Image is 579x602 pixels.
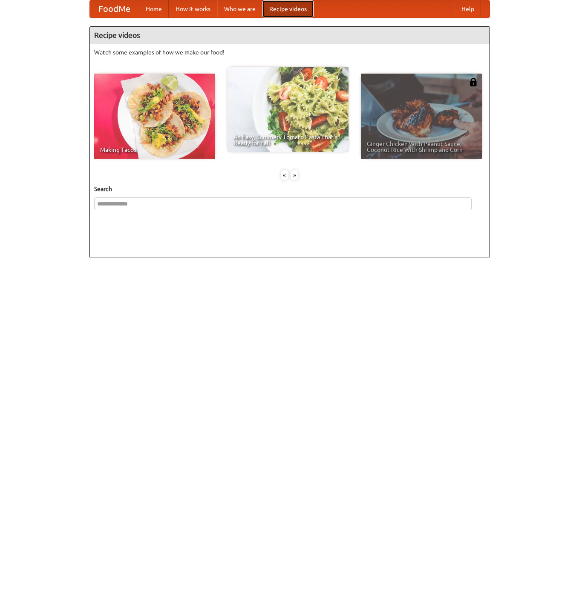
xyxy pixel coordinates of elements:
span: Making Tacos [100,147,209,153]
p: Watch some examples of how we make our food! [94,48,485,57]
a: Making Tacos [94,74,215,159]
a: Home [139,0,169,17]
a: An Easy, Summery Tomato Pasta That's Ready for Fall [228,67,349,152]
a: Help [455,0,481,17]
div: » [291,170,298,180]
h5: Search [94,185,485,193]
a: FoodMe [90,0,139,17]
img: 483408.png [469,78,478,86]
div: « [281,170,288,180]
a: Recipe videos [262,0,314,17]
a: How it works [169,0,217,17]
span: An Easy, Summery Tomato Pasta That's Ready for Fall [233,134,343,146]
a: Who we are [217,0,262,17]
h4: Recipe videos [90,27,490,44]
